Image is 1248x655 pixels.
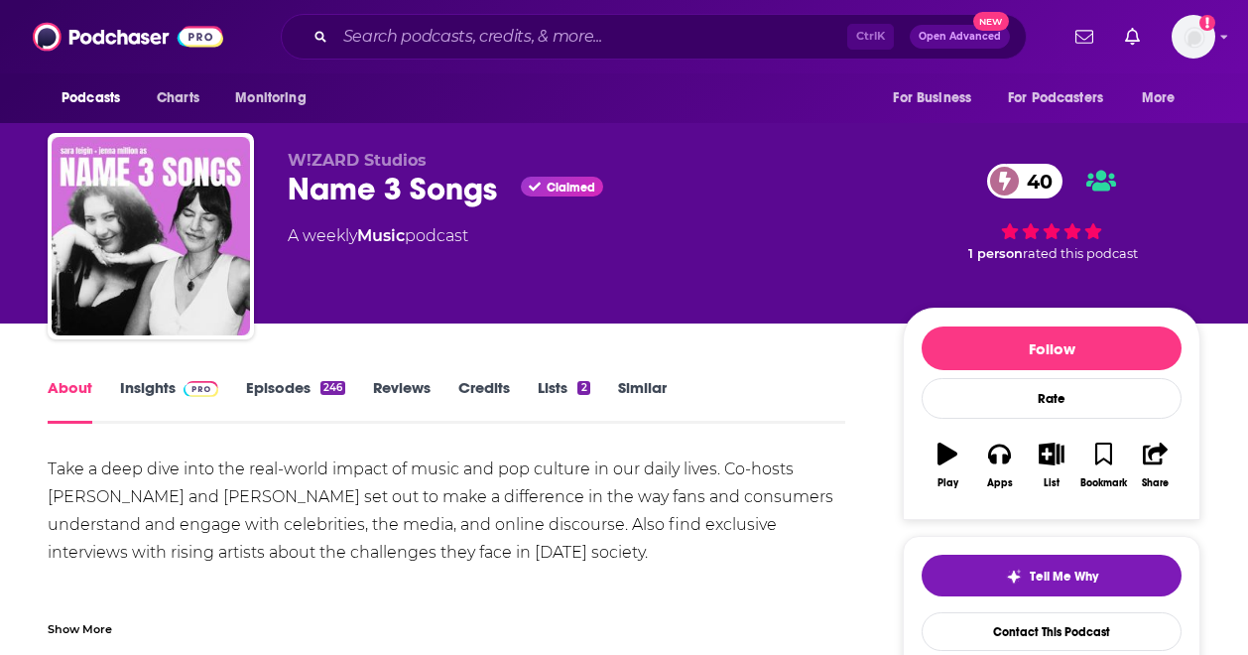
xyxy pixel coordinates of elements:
a: Credits [458,378,510,424]
a: InsightsPodchaser Pro [120,378,218,424]
span: Charts [157,84,199,112]
span: New [973,12,1009,31]
button: Share [1130,430,1182,501]
div: A weekly podcast [288,224,468,248]
a: Show notifications dropdown [1067,20,1101,54]
svg: Add a profile image [1199,15,1215,31]
button: List [1026,430,1077,501]
div: Search podcasts, credits, & more... [281,14,1027,60]
a: Reviews [373,378,431,424]
a: Episodes246 [246,378,345,424]
div: Share [1142,477,1169,489]
a: Music [357,226,405,245]
span: Logged in as Naomiumusic [1172,15,1215,59]
button: tell me why sparkleTell Me Why [922,555,1182,596]
input: Search podcasts, credits, & more... [335,21,847,53]
button: Apps [973,430,1025,501]
div: 40 1 personrated this podcast [903,151,1200,274]
img: Podchaser - Follow, Share and Rate Podcasts [33,18,223,56]
div: Rate [922,378,1182,419]
img: User Profile [1172,15,1215,59]
div: Bookmark [1080,477,1127,489]
button: Play [922,430,973,501]
a: Contact This Podcast [922,612,1182,651]
div: Apps [987,477,1013,489]
a: Charts [144,79,211,117]
button: open menu [1128,79,1200,117]
a: Lists2 [538,378,589,424]
button: Follow [922,327,1182,370]
button: open menu [48,79,146,117]
a: About [48,378,92,424]
button: Bookmark [1077,430,1129,501]
span: For Business [893,84,971,112]
img: Podchaser Pro [184,381,218,397]
span: W!ZARD Studios [288,151,427,170]
span: Ctrl K [847,24,894,50]
span: For Podcasters [1008,84,1103,112]
img: Name 3 Songs [52,137,250,335]
div: Play [937,477,958,489]
span: Claimed [547,183,595,193]
a: 40 [987,164,1062,198]
button: open menu [995,79,1132,117]
button: open menu [221,79,331,117]
button: open menu [879,79,996,117]
span: rated this podcast [1023,246,1138,261]
a: Show notifications dropdown [1117,20,1148,54]
a: Similar [618,378,667,424]
span: Podcasts [62,84,120,112]
span: Open Advanced [919,32,1001,42]
div: List [1044,477,1060,489]
span: Monitoring [235,84,306,112]
div: 2 [577,381,589,395]
button: Open AdvancedNew [910,25,1010,49]
button: Show profile menu [1172,15,1215,59]
span: 40 [1007,164,1062,198]
span: 1 person [968,246,1023,261]
img: tell me why sparkle [1006,569,1022,585]
span: More [1142,84,1176,112]
span: Tell Me Why [1030,569,1098,585]
div: 246 [320,381,345,395]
